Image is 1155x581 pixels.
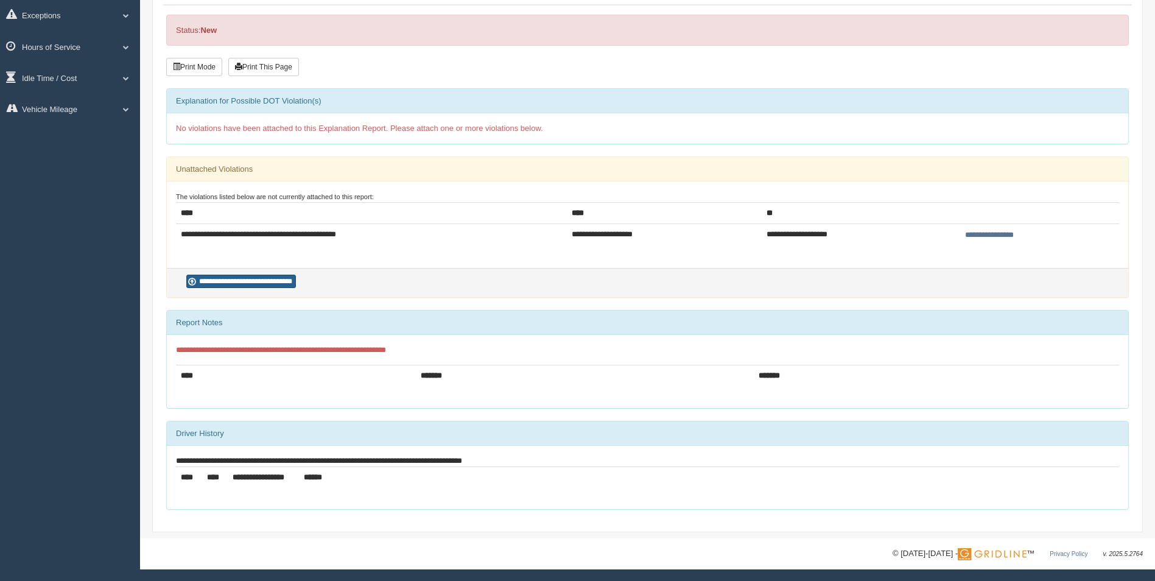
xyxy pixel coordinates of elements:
small: The violations listed below are not currently attached to this report: [176,193,374,200]
span: v. 2025.5.2764 [1103,551,1143,557]
div: Driver History [167,421,1128,446]
span: No violations have been attached to this Explanation Report. Please attach one or more violations... [176,124,543,133]
div: © [DATE]-[DATE] - ™ [893,548,1143,560]
div: Status: [166,15,1129,46]
img: Gridline [958,548,1027,560]
strong: New [200,26,217,35]
div: Report Notes [167,311,1128,335]
a: Privacy Policy [1050,551,1087,557]
button: Print Mode [166,58,222,76]
button: Print This Page [228,58,299,76]
div: Explanation for Possible DOT Violation(s) [167,89,1128,113]
div: Unattached Violations [167,157,1128,181]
